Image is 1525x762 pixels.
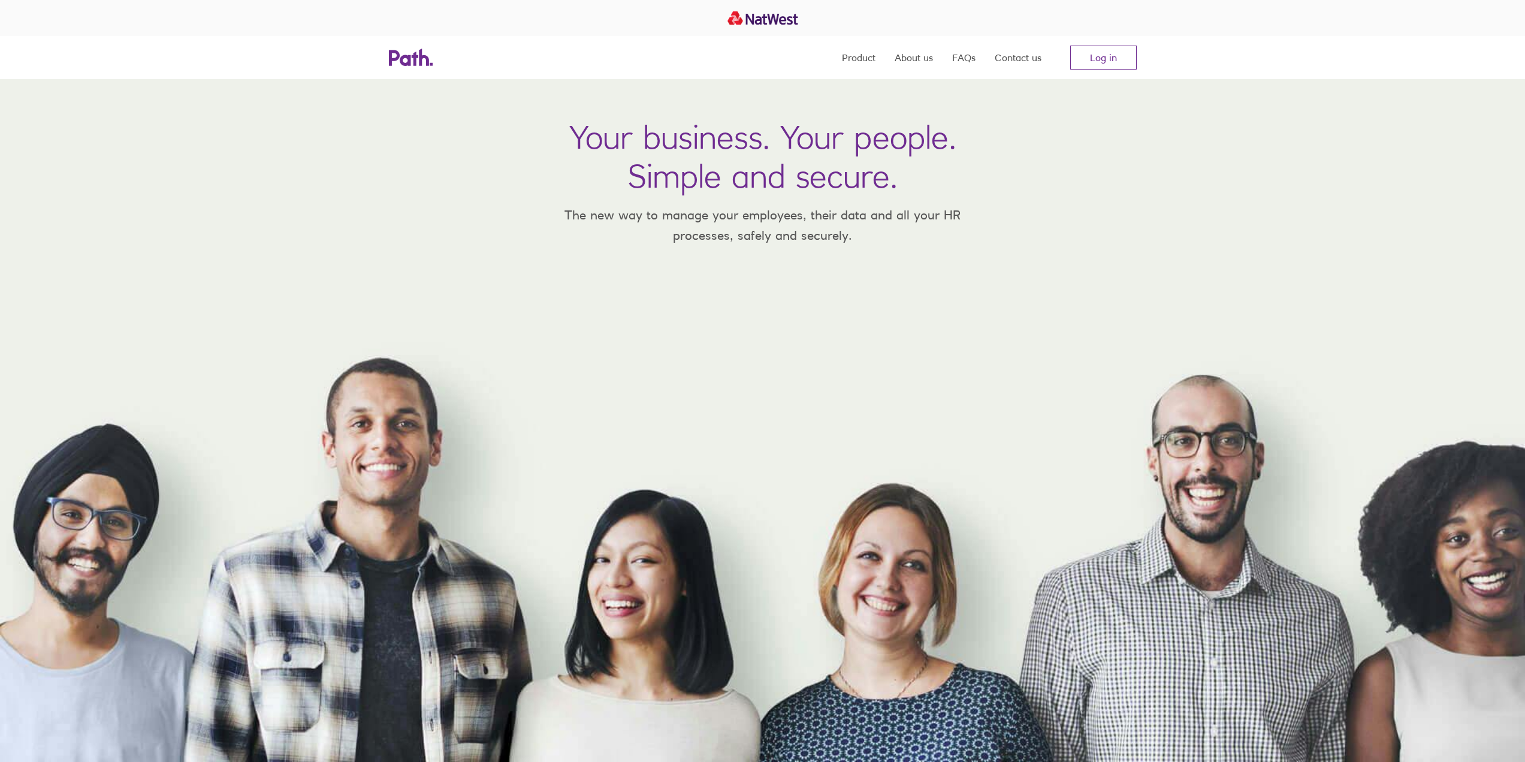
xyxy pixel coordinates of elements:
h1: Your business. Your people. Simple and secure. [569,118,956,195]
p: The new way to manage your employees, their data and all your HR processes, safely and securely. [547,205,979,245]
a: About us [895,36,933,79]
a: Log in [1070,46,1137,70]
a: Product [842,36,875,79]
a: FAQs [952,36,976,79]
a: Contact us [995,36,1041,79]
